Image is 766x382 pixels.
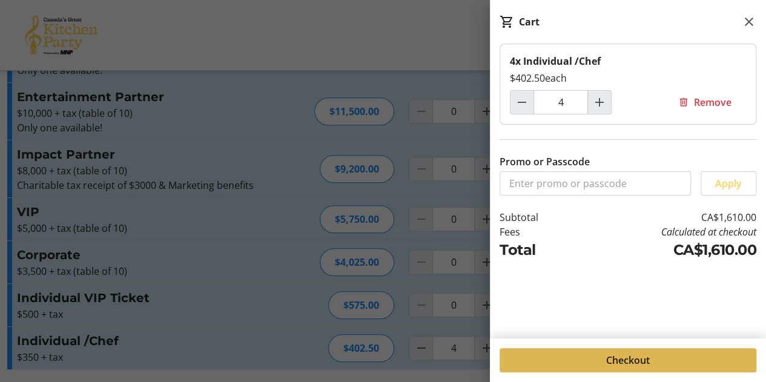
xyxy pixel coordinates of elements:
td: Calculated at checkout [574,225,756,239]
span: Apply [715,176,742,191]
td: Fees [500,225,574,239]
td: Subtotal [500,210,574,225]
button: Checkout [500,348,756,372]
button: Decrement by one [510,91,533,114]
div: $402.50 each [510,71,746,85]
label: Promo or Passcode [500,154,590,169]
div: Cart [519,15,540,29]
button: Remove [664,90,746,114]
td: CA$1,610.00 [574,239,756,261]
div: 4x Individual /Chef [510,54,746,68]
td: Total [500,239,574,261]
td: CA$1,610.00 [574,210,756,225]
span: Remove [694,95,731,110]
input: Enter promo or passcode [500,171,691,196]
button: Increment by one [588,91,611,114]
input: Individual /Chef Quantity [533,90,588,114]
button: Apply [701,171,756,196]
span: Checkout [606,353,650,367]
